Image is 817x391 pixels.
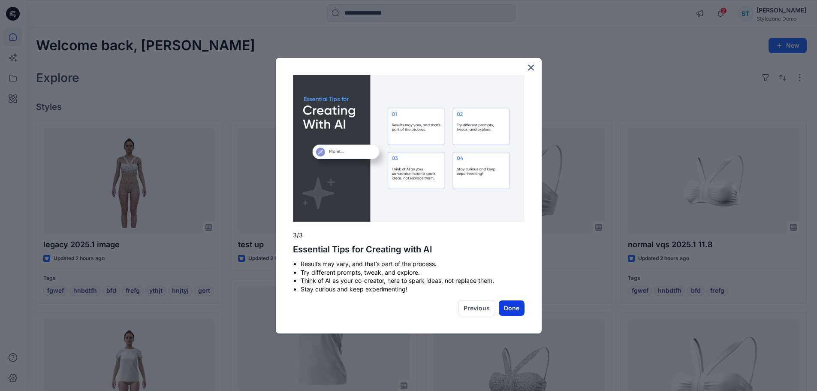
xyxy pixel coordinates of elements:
p: 3/3 [293,231,525,239]
button: Previous [458,300,495,316]
li: Stay curious and keep experimenting! [301,285,525,294]
button: Close [527,61,535,74]
li: Try different prompts, tweak, and explore. [301,268,525,277]
li: Results may vary, and that’s part of the process. [301,260,525,268]
h2: Essential Tips for Creating with AI [293,244,525,255]
li: Think of AI as your co-creator, here to spark ideas, not replace them. [301,276,525,285]
button: Done [499,300,525,316]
